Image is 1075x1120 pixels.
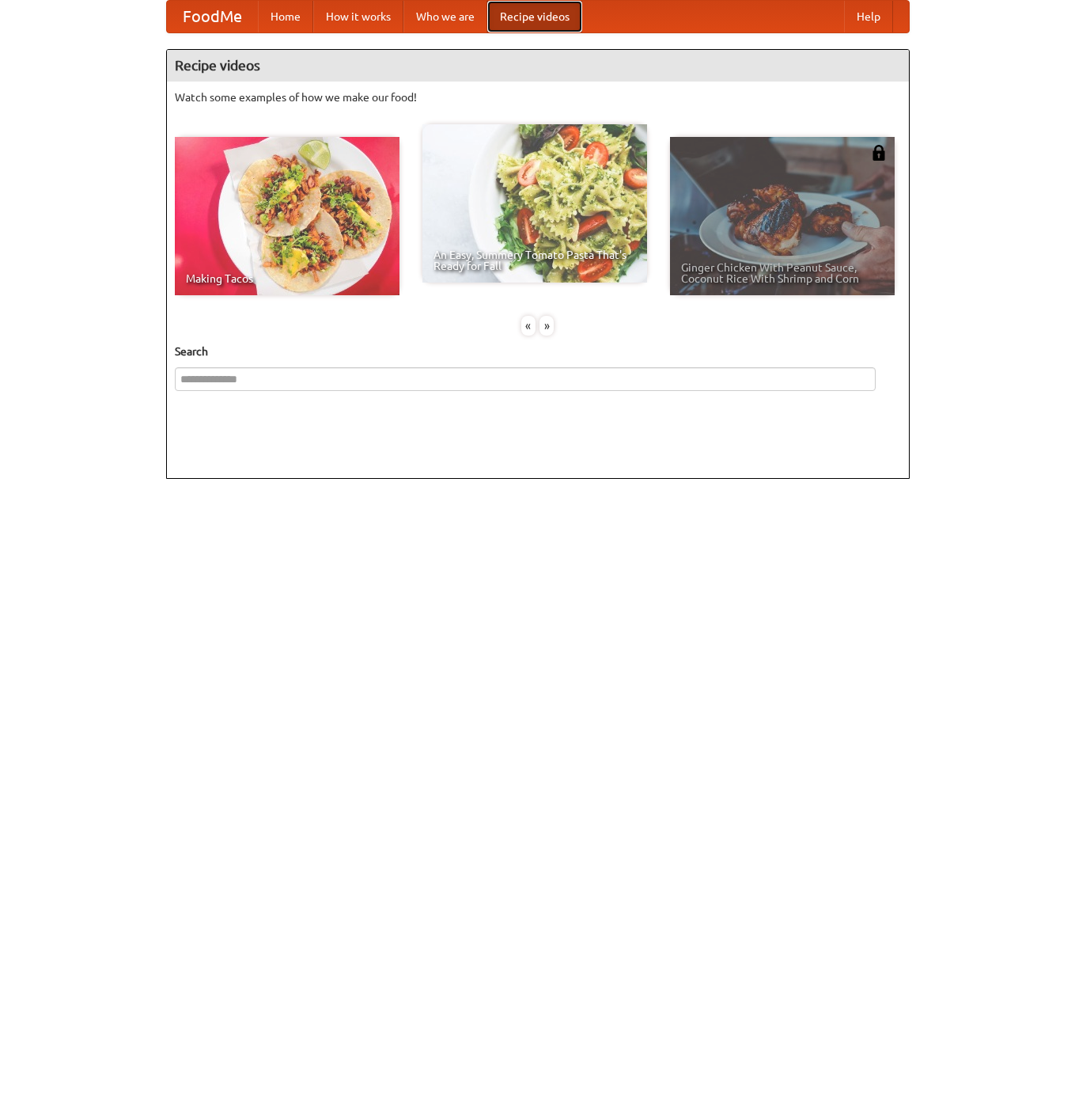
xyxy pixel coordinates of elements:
a: FoodMe [167,1,258,32]
p: Watch some examples of how we make our food! [175,89,901,105]
div: » [539,316,554,336]
h5: Search [175,344,901,359]
span: An Easy, Summery Tomato Pasta That's Ready for Fall [433,249,636,271]
div: « [521,316,536,336]
img: 483408.png [871,145,887,161]
a: Making Tacos [175,137,399,295]
a: Home [258,1,313,32]
a: Recipe videos [487,1,582,32]
a: An Easy, Summery Tomato Pasta That's Ready for Fall [422,124,647,283]
a: Help [844,1,893,32]
span: Making Tacos [186,273,388,284]
h4: Recipe videos [167,50,909,82]
a: How it works [313,1,403,32]
a: Who we are [403,1,487,32]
